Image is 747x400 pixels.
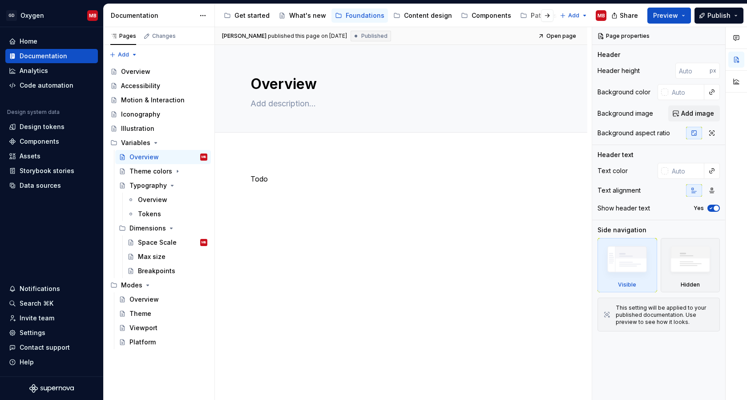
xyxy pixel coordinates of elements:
div: Theme [129,309,151,318]
label: Yes [694,205,704,212]
div: Documentation [20,52,67,61]
div: Typography [129,181,167,190]
div: Foundations [346,11,384,20]
span: [PERSON_NAME] [222,32,266,40]
div: This setting will be applied to your published documentation. Use preview to see how it looks. [616,304,714,326]
a: Overview [124,193,211,207]
a: Accessibility [107,79,211,93]
span: Add [118,51,129,58]
div: What's new [289,11,326,20]
div: Background aspect ratio [598,129,670,137]
button: Add [557,9,590,22]
a: Assets [5,149,98,163]
div: Documentation [111,11,195,20]
button: Share [607,8,644,24]
div: MB [598,12,605,19]
a: Breakpoints [124,264,211,278]
div: Modes [107,278,211,292]
a: Tokens [124,207,211,221]
a: Code automation [5,78,98,93]
div: Tokens [138,210,161,218]
a: Theme colors [115,164,211,178]
div: Header text [598,150,634,159]
div: Variables [121,138,150,147]
div: Show header text [598,204,650,213]
div: Design system data [7,109,60,116]
span: Open page [546,32,576,40]
span: Preview [653,11,678,20]
input: Auto [668,163,704,179]
div: Visible [598,238,657,292]
div: Invite team [20,314,54,323]
span: Publish [707,11,731,20]
div: Notifications [20,284,60,293]
a: Invite team [5,311,98,325]
div: Background color [598,88,650,97]
div: Space Scale [138,238,177,247]
a: Patterns and templates [517,8,607,23]
div: Overview [129,153,159,162]
div: Viewport [129,323,157,332]
a: What's new [275,8,330,23]
div: Components [472,11,511,20]
p: Todo [250,174,552,184]
input: Auto [675,63,710,79]
div: Hidden [661,238,720,292]
a: Max size [124,250,211,264]
div: Max size [138,252,166,261]
div: Hidden [681,281,700,288]
a: Get started [220,8,273,23]
div: Overview [121,67,150,76]
input: Auto [668,84,704,100]
a: Settings [5,326,98,340]
div: Analytics [20,66,48,75]
div: Illustration [121,124,154,133]
div: Iconography [121,110,160,119]
svg: Supernova Logo [29,384,74,393]
a: Overview [107,65,211,79]
button: Help [5,355,98,369]
button: Contact support [5,340,98,355]
button: Search ⌘K [5,296,98,311]
a: Foundations [331,8,388,23]
div: Platform [129,338,156,347]
div: Get started [234,11,270,20]
a: OverviewMB [115,150,211,164]
div: GD [6,10,17,21]
span: Add image [681,109,714,118]
div: Home [20,37,37,46]
textarea: Overview [249,73,550,95]
div: Text alignment [598,186,641,195]
a: Storybook stories [5,164,98,178]
div: published this page on [DATE] [268,32,347,40]
div: Components [20,137,59,146]
div: Overview [129,295,159,304]
div: Accessibility [121,81,160,90]
a: Analytics [5,64,98,78]
div: Assets [20,152,40,161]
span: Add [568,12,579,19]
div: Variables [107,136,211,150]
div: Settings [20,328,45,337]
div: MB [89,12,97,19]
div: Code automation [20,81,73,90]
div: MB [202,153,206,162]
div: Design tokens [20,122,65,131]
span: Share [620,11,638,20]
a: Components [457,8,515,23]
div: Help [20,358,34,367]
a: Content design [390,8,456,23]
span: Published [361,32,388,40]
div: Changes [152,32,176,40]
div: Dimensions [129,224,166,233]
a: Design tokens [5,120,98,134]
a: Overview [115,292,211,307]
div: Breakpoints [138,267,175,275]
button: Add [107,48,140,61]
a: Viewport [115,321,211,335]
a: Iconography [107,107,211,121]
button: Preview [647,8,691,24]
a: Motion & Interaction [107,93,211,107]
button: GDOxygenMB [2,6,101,25]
